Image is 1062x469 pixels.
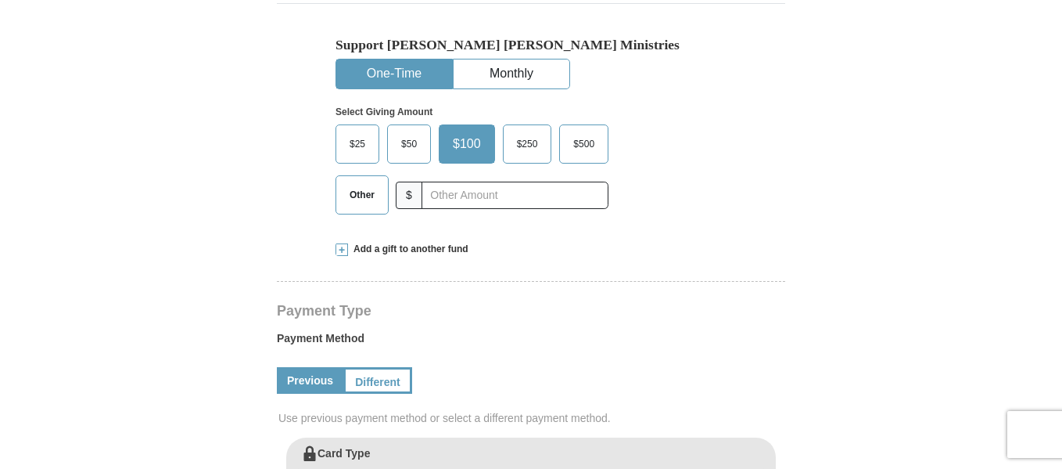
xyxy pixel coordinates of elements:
[509,132,546,156] span: $250
[348,243,468,256] span: Add a gift to another fund
[277,367,343,394] a: Previous
[277,305,785,317] h4: Payment Type
[454,60,569,88] button: Monthly
[277,330,785,354] label: Payment Method
[278,410,787,426] span: Use previous payment method or select a different payment method.
[342,183,382,207] span: Other
[422,182,608,209] input: Other Amount
[445,132,489,156] span: $100
[396,182,422,209] span: $
[335,37,727,53] h5: Support [PERSON_NAME] [PERSON_NAME] Ministries
[342,132,373,156] span: $25
[565,132,602,156] span: $500
[393,132,425,156] span: $50
[336,60,452,88] button: One-Time
[343,367,412,394] a: Different
[335,106,432,117] strong: Select Giving Amount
